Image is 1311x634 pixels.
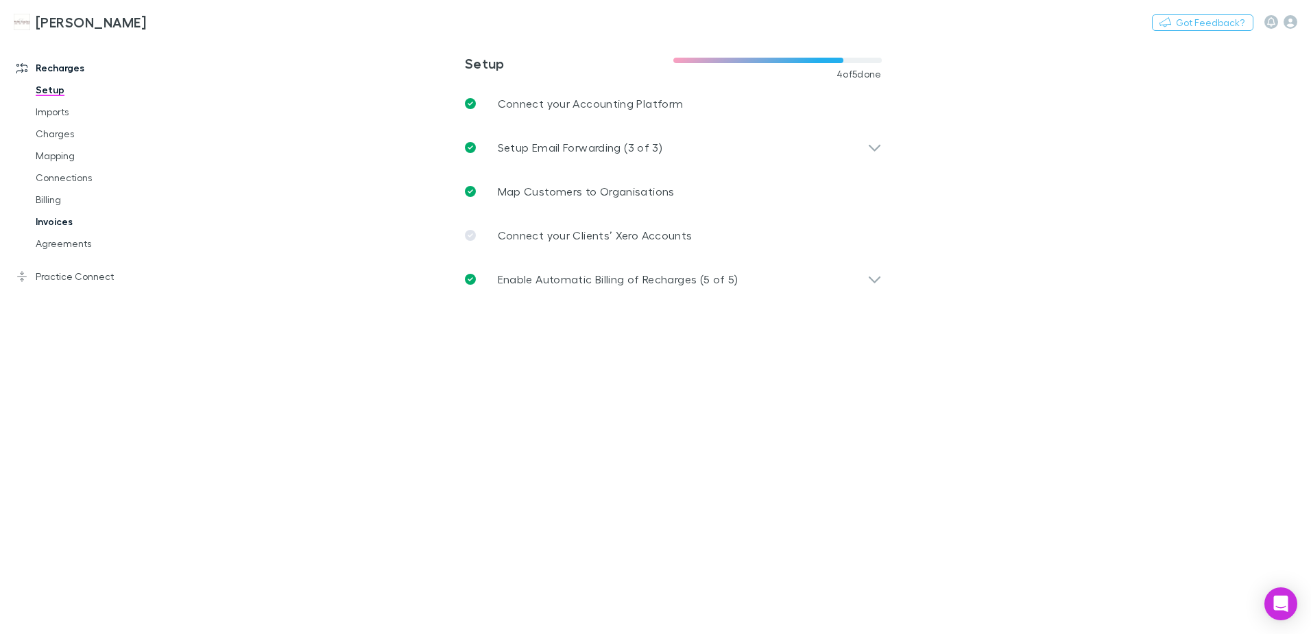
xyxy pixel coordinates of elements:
[498,139,662,156] p: Setup Email Forwarding (3 of 3)
[454,213,893,257] a: Connect your Clients’ Xero Accounts
[837,69,882,80] span: 4 of 5 done
[22,167,185,189] a: Connections
[22,79,185,101] a: Setup
[22,211,185,233] a: Invoices
[498,183,675,200] p: Map Customers to Organisations
[3,266,185,287] a: Practice Connect
[498,95,684,112] p: Connect your Accounting Platform
[454,126,893,169] div: Setup Email Forwarding (3 of 3)
[22,145,185,167] a: Mapping
[498,271,738,287] p: Enable Automatic Billing of Recharges (5 of 5)
[498,227,693,244] p: Connect your Clients’ Xero Accounts
[22,101,185,123] a: Imports
[22,233,185,255] a: Agreements
[36,14,146,30] h3: [PERSON_NAME]
[3,57,185,79] a: Recharges
[465,55,673,71] h3: Setup
[22,189,185,211] a: Billing
[5,5,154,38] a: [PERSON_NAME]
[454,169,893,213] a: Map Customers to Organisations
[1264,587,1297,620] div: Open Intercom Messenger
[14,14,30,30] img: Hales Douglass's Logo
[22,123,185,145] a: Charges
[454,257,893,301] div: Enable Automatic Billing of Recharges (5 of 5)
[1152,14,1253,31] button: Got Feedback?
[454,82,893,126] a: Connect your Accounting Platform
